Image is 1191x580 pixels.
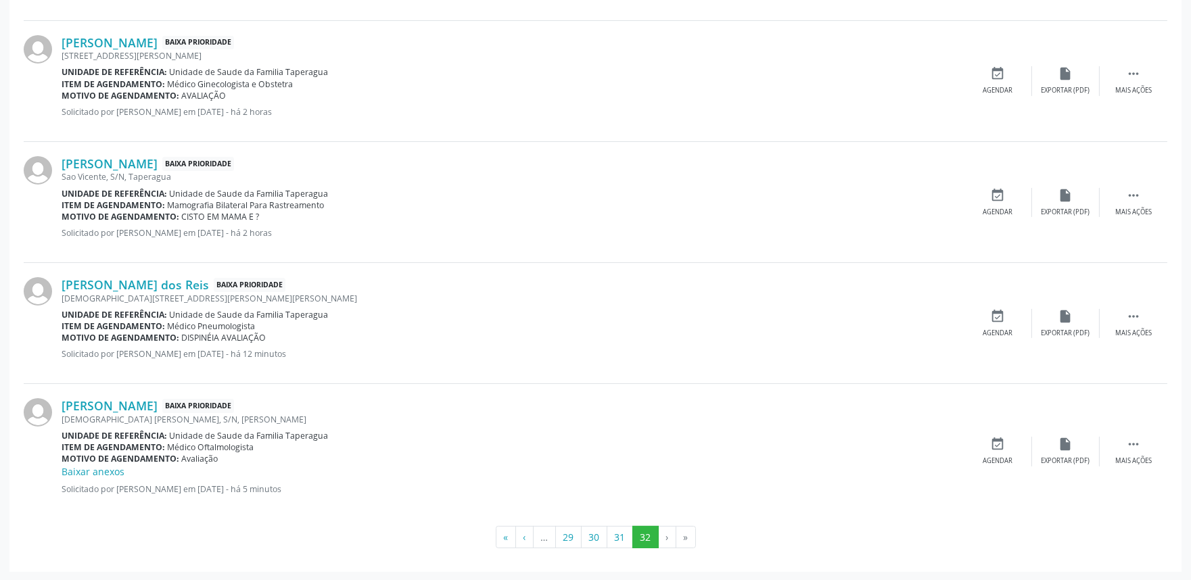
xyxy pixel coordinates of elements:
[170,430,329,441] span: Unidade de Saude da Familia Taperagua
[555,526,582,549] button: Go to page 29
[168,320,256,332] span: Médico Pneumologista
[607,526,633,549] button: Go to page 31
[24,156,52,185] img: img
[62,199,165,211] b: Item de agendamento:
[62,188,167,199] b: Unidade de referência:
[1126,437,1141,452] i: 
[168,78,294,90] span: Médico Ginecologista e Obstetra
[62,66,167,78] b: Unidade de referência:
[1042,329,1090,338] div: Exportar (PDF)
[62,277,209,292] a: [PERSON_NAME] dos Reis
[62,50,964,62] div: [STREET_ADDRESS][PERSON_NAME]
[62,227,964,239] p: Solicitado por [PERSON_NAME] em [DATE] - há 2 horas
[1126,188,1141,203] i: 
[62,171,964,183] div: Sao Vicente, S/N, Taperagua
[170,188,329,199] span: Unidade de Saude da Familia Taperagua
[62,293,964,304] div: [DEMOGRAPHIC_DATA][STREET_ADDRESS][PERSON_NAME][PERSON_NAME]
[62,332,179,343] b: Motivo de agendamento:
[170,309,329,320] span: Unidade de Saude da Familia Taperagua
[983,456,1013,466] div: Agendar
[62,78,165,90] b: Item de agendamento:
[168,441,254,453] span: Médico Oftalmologista
[1115,86,1152,95] div: Mais ações
[214,278,285,292] span: Baixa Prioridade
[983,208,1013,217] div: Agendar
[62,156,158,171] a: [PERSON_NAME]
[24,277,52,306] img: img
[632,526,659,549] button: Go to page 32
[24,398,52,427] img: img
[991,188,1006,203] i: event_available
[62,309,167,320] b: Unidade de referência:
[182,90,227,101] span: AVALIAÇÃO
[1126,309,1141,324] i: 
[62,320,165,332] b: Item de agendamento:
[170,66,329,78] span: Unidade de Saude da Familia Taperagua
[1058,309,1073,324] i: insert_drive_file
[983,329,1013,338] div: Agendar
[168,199,325,211] span: Mamografia Bilateral Para Rastreamento
[62,90,179,101] b: Motivo de agendamento:
[1058,66,1073,81] i: insert_drive_file
[1115,329,1152,338] div: Mais ações
[62,35,158,50] a: [PERSON_NAME]
[182,211,260,222] span: CISTO EM MAMA E ?
[24,35,52,64] img: img
[62,106,964,118] p: Solicitado por [PERSON_NAME] em [DATE] - há 2 horas
[496,526,516,549] button: Go to first page
[62,430,167,441] b: Unidade de referência:
[1042,86,1090,95] div: Exportar (PDF)
[24,526,1167,549] ul: Pagination
[182,332,266,343] span: DISPINÉIA AVALIAÇÃO
[62,453,179,464] b: Motivo de agendamento:
[1042,208,1090,217] div: Exportar (PDF)
[1115,208,1152,217] div: Mais ações
[515,526,534,549] button: Go to previous page
[991,437,1006,452] i: event_available
[62,465,124,478] a: Baixar anexos
[162,399,234,413] span: Baixa Prioridade
[62,398,158,413] a: [PERSON_NAME]
[182,453,218,464] span: Avaliação
[581,526,607,549] button: Go to page 30
[62,348,964,360] p: Solicitado por [PERSON_NAME] em [DATE] - há 12 minutos
[1115,456,1152,466] div: Mais ações
[62,483,964,495] p: Solicitado por [PERSON_NAME] em [DATE] - há 5 minutos
[1042,456,1090,466] div: Exportar (PDF)
[62,211,179,222] b: Motivo de agendamento:
[62,441,165,453] b: Item de agendamento:
[991,309,1006,324] i: event_available
[1058,188,1073,203] i: insert_drive_file
[162,36,234,50] span: Baixa Prioridade
[1126,66,1141,81] i: 
[983,86,1013,95] div: Agendar
[991,66,1006,81] i: event_available
[1058,437,1073,452] i: insert_drive_file
[162,157,234,171] span: Baixa Prioridade
[62,414,964,425] div: [DEMOGRAPHIC_DATA] [PERSON_NAME], S/N, [PERSON_NAME]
